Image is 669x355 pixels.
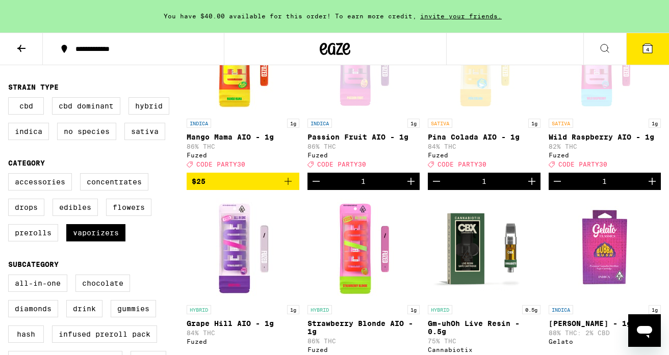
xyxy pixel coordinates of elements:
label: CBD Dominant [52,97,120,115]
p: 1g [649,119,661,128]
p: SATIVA [549,119,573,128]
p: 88% THC: 2% CBD [549,330,661,336]
label: Drops [8,199,44,216]
legend: Category [8,159,45,167]
a: Open page for Passion Fruit AIO - 1g from Fuzed [307,12,420,173]
div: 1 [602,177,607,185]
label: Gummies [111,300,156,317]
div: Fuzed [187,338,299,345]
span: CODE PARTY30 [438,161,486,168]
span: CODE PARTY30 [196,161,245,168]
p: HYBRID [428,305,452,314]
span: CODE PARTY30 [317,161,366,168]
button: Increment [523,173,541,190]
p: Mango Mama AIO - 1g [187,133,299,141]
div: 1 [361,177,366,185]
label: No Species [57,123,116,140]
p: 82% THC [549,143,661,150]
p: Gm-uhOh Live Resin - 0.5g [428,319,541,336]
img: Gelato - Bubba Kush - 1g [554,198,656,300]
p: 86% THC [187,143,299,150]
div: Fuzed [549,152,661,158]
label: Diamonds [8,300,58,317]
div: Fuzed [307,346,420,353]
button: Decrement [428,173,445,190]
img: Fuzed - Strawberry Blonde AIO - 1g [313,198,415,300]
p: 1g [287,305,299,314]
p: INDICA [187,119,211,128]
span: 4 [646,46,649,52]
p: Wild Raspberry AIO - 1g [549,133,661,141]
p: Passion Fruit AIO - 1g [307,133,420,141]
p: 0.5g [522,305,541,314]
p: Pina Colada AIO - 1g [428,133,541,141]
p: 86% THC [307,338,420,344]
p: SATIVA [428,119,452,128]
label: Drink [66,300,102,317]
span: $25 [192,177,205,185]
legend: Subcategory [8,260,59,268]
label: Vaporizers [66,224,125,241]
label: Prerolls [8,224,58,241]
button: Increment [644,173,661,190]
p: 84% THC [428,143,541,150]
p: 1g [407,305,420,314]
a: Open page for Pina Colada AIO - 1g from Fuzed [428,12,541,173]
p: 86% THC [307,143,420,150]
a: Open page for Wild Raspberry AIO - 1g from Fuzed [549,12,661,173]
label: CBD [8,97,44,115]
button: Decrement [307,173,325,190]
label: Hash [8,325,44,343]
p: 75% THC [428,338,541,344]
span: You have $40.00 available for this order! To earn more credit, [164,13,417,19]
button: Add to bag [187,173,299,190]
p: 1g [528,119,541,128]
label: Hybrid [128,97,169,115]
iframe: Button to launch messaging window [628,314,661,347]
label: Indica [8,123,49,140]
p: 1g [287,119,299,128]
div: Fuzed [428,152,541,158]
label: Accessories [8,173,72,190]
label: Edibles [53,199,98,216]
p: 84% THC [187,330,299,336]
label: Sativa [124,123,165,140]
img: Fuzed - Grape Hill AIO - 1g [192,198,294,300]
label: Concentrates [80,173,148,190]
span: CODE PARTY30 [558,161,607,168]
p: INDICA [549,305,573,314]
p: INDICA [307,119,332,128]
p: 1g [649,305,661,314]
legend: Strain Type [8,83,59,91]
p: HYBRID [307,305,332,314]
div: 1 [482,177,486,185]
button: Increment [402,173,420,190]
a: Open page for Mango Mama AIO - 1g from Fuzed [187,12,299,173]
button: 4 [626,33,669,65]
p: Grape Hill AIO - 1g [187,319,299,327]
div: Cannabiotix [428,346,541,353]
p: Strawberry Blonde AIO - 1g [307,319,420,336]
span: invite your friends. [417,13,505,19]
div: Fuzed [307,152,420,158]
label: Infused Preroll Pack [52,325,157,343]
div: Fuzed [187,152,299,158]
p: [PERSON_NAME] - 1g [549,319,661,327]
label: Flowers [106,199,151,216]
label: All-In-One [8,275,67,292]
label: Chocolate [75,275,130,292]
button: Decrement [549,173,566,190]
div: Gelato [549,338,661,345]
p: 1g [407,119,420,128]
img: Cannabiotix - Gm-uhOh Live Resin - 0.5g [433,198,535,300]
p: HYBRID [187,305,211,314]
